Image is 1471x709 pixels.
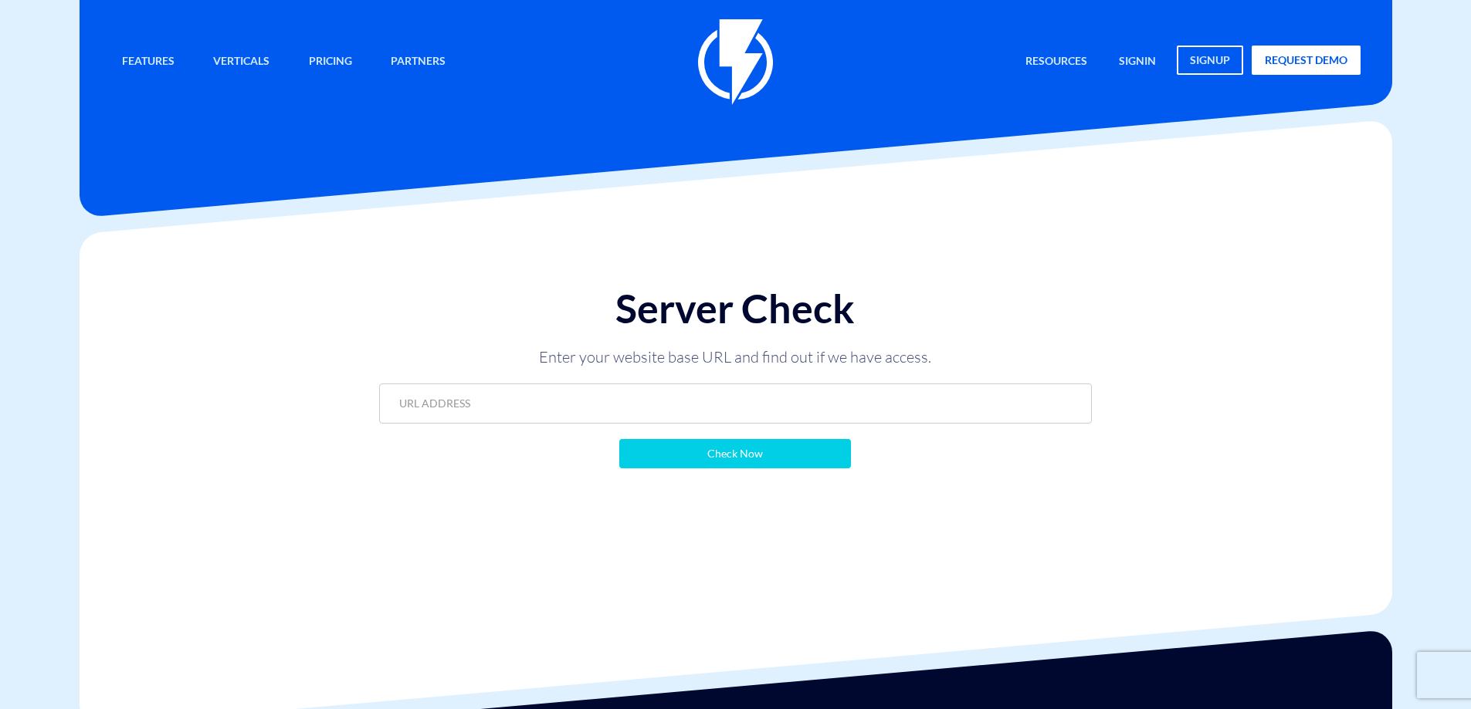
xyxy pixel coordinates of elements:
[110,46,186,79] a: Features
[1107,46,1168,79] a: signin
[379,286,1092,330] h1: Server Check
[619,439,851,468] input: Check Now
[202,46,281,79] a: Verticals
[379,46,457,79] a: Partners
[1252,46,1361,75] a: request demo
[503,346,967,368] p: Enter your website base URL and find out if we have access.
[297,46,364,79] a: Pricing
[1014,46,1099,79] a: Resources
[379,383,1092,424] input: URL ADDRESS
[1177,46,1243,75] a: signup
